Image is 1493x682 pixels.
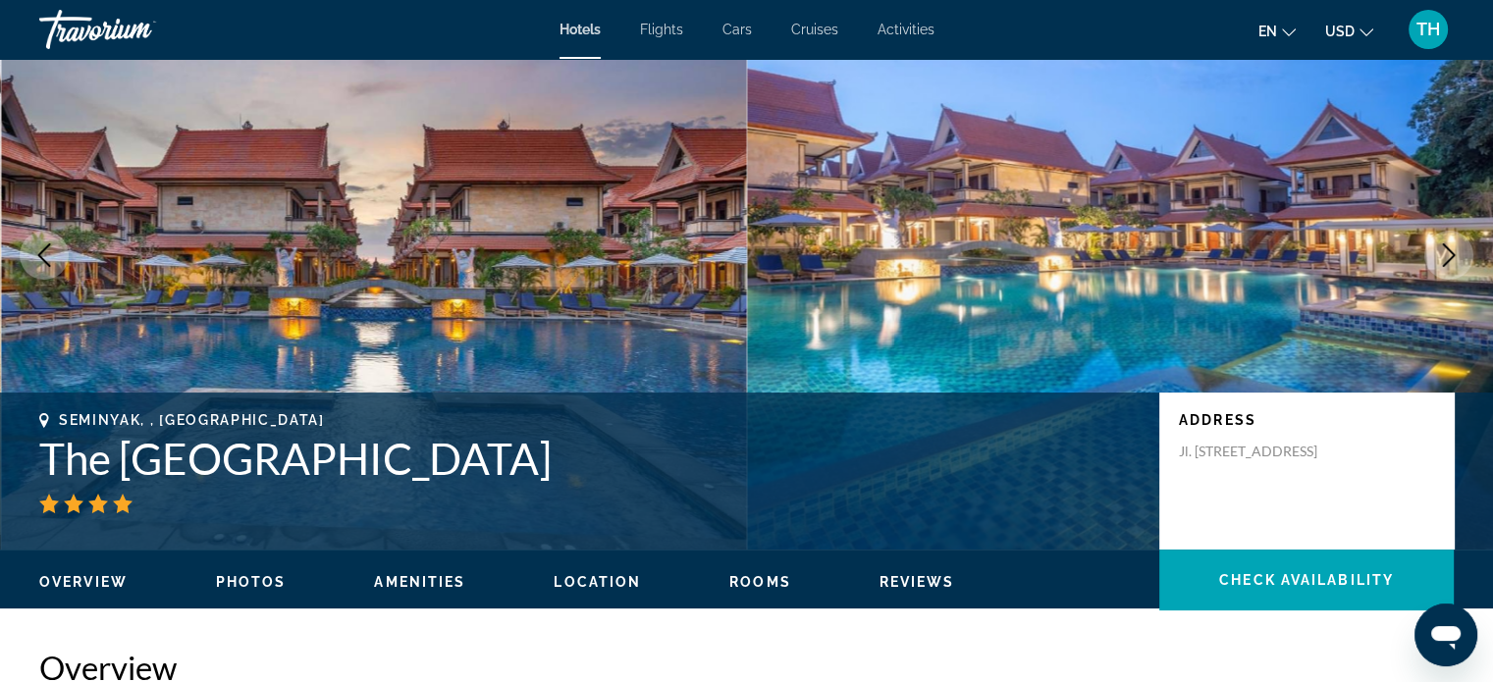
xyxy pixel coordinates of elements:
a: Hotels [560,22,601,37]
button: User Menu [1403,9,1454,50]
button: Change language [1258,17,1296,45]
button: Check Availability [1159,550,1454,610]
span: TH [1416,20,1440,39]
p: Jl. [STREET_ADDRESS] [1179,443,1336,460]
span: en [1258,24,1277,39]
button: Next image [1424,231,1473,280]
button: Overview [39,573,128,591]
p: Address [1179,412,1434,428]
button: Amenities [374,573,465,591]
h1: The [GEOGRAPHIC_DATA] [39,433,1140,484]
a: Flights [640,22,683,37]
span: USD [1325,24,1355,39]
button: Change currency [1325,17,1373,45]
a: Activities [878,22,934,37]
button: Location [554,573,641,591]
span: Rooms [729,574,791,590]
button: Reviews [880,573,955,591]
button: Rooms [729,573,791,591]
span: Reviews [880,574,955,590]
span: Seminyak, , [GEOGRAPHIC_DATA] [59,412,325,428]
span: Amenities [374,574,465,590]
span: Check Availability [1219,572,1394,588]
a: Travorium [39,4,236,55]
a: Cars [722,22,752,37]
span: Photos [216,574,287,590]
iframe: Button to launch messaging window [1414,603,1477,666]
button: Previous image [20,231,69,280]
button: Photos [216,573,287,591]
span: Overview [39,574,128,590]
a: Cruises [791,22,838,37]
span: Location [554,574,641,590]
